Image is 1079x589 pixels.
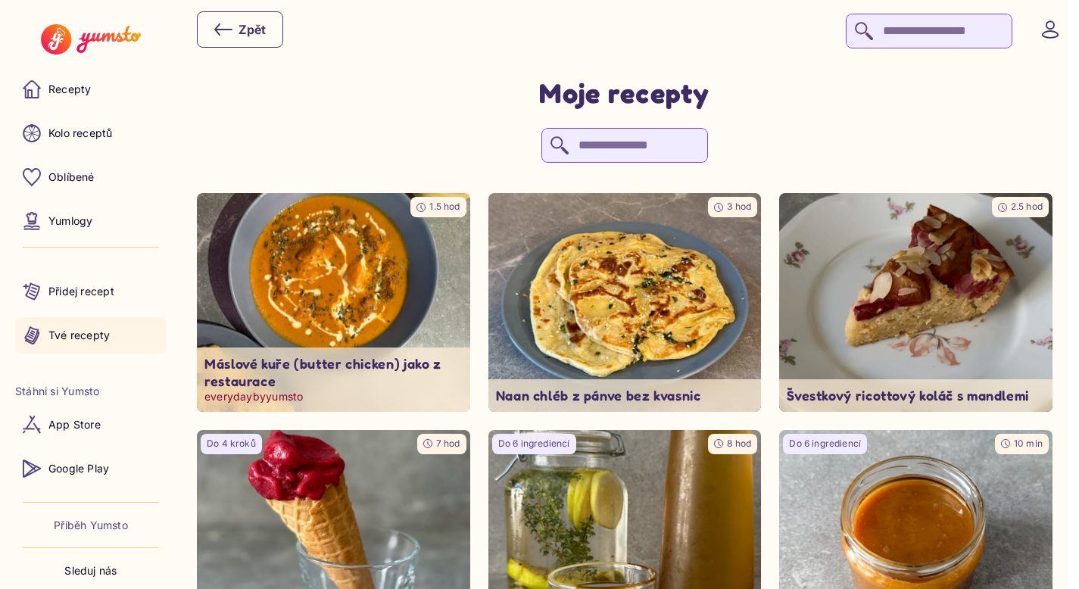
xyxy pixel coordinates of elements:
span: 3 hod [727,201,751,212]
p: Google Play [48,461,109,476]
p: Přidej recept [48,284,114,299]
p: Yumlogy [48,213,92,229]
p: Máslové kuře (butter chicken) jako z restaurace [204,355,463,389]
p: everydaybyyumsto [204,389,463,404]
p: Do 6 ingrediencí [789,438,861,450]
a: Tvé recepty [15,317,167,354]
p: Kolo receptů [48,126,113,141]
a: undefined3 hodNaan chléb z pánve bez kvasnic [488,193,762,412]
img: undefined [488,193,762,412]
p: Do 6 ingrediencí [498,438,570,450]
a: undefined2.5 hodŠvestkový ricottový koláč s mandlemi [779,193,1052,412]
img: Yumsto logo [41,24,140,55]
span: 7 hod [436,438,460,449]
div: Zpět [214,20,266,39]
a: Kolo receptů [15,115,167,151]
span: 2.5 hod [1011,201,1043,212]
a: Recepty [15,71,167,108]
p: Naan chléb z pánve bez kvasnic [496,387,754,404]
a: Yumlogy [15,203,167,239]
p: Do 4 kroků [207,438,256,450]
p: Sleduj nás [64,563,117,578]
span: 10 min [1014,438,1043,449]
img: undefined [190,188,477,417]
h1: Moje recepty [539,76,709,110]
p: Švestkový ricottový koláč s mandlemi [787,387,1045,404]
a: Příběh Yumsto [54,518,128,533]
a: undefined1.5 hodMáslové kuře (butter chicken) jako z restauraceeverydaybyyumsto [197,193,470,412]
p: Oblíbené [48,170,95,185]
p: App Store [48,417,101,432]
a: App Store [15,407,167,443]
a: Přidej recept [15,273,167,310]
p: Recepty [48,82,91,97]
p: Tvé recepty [48,328,110,343]
button: Zpět [197,11,283,48]
a: Oblíbené [15,159,167,195]
span: 1.5 hod [429,201,460,212]
li: Stáhni si Yumsto [15,384,167,399]
span: 8 hod [727,438,751,449]
img: undefined [779,193,1052,412]
a: Google Play [15,450,167,487]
